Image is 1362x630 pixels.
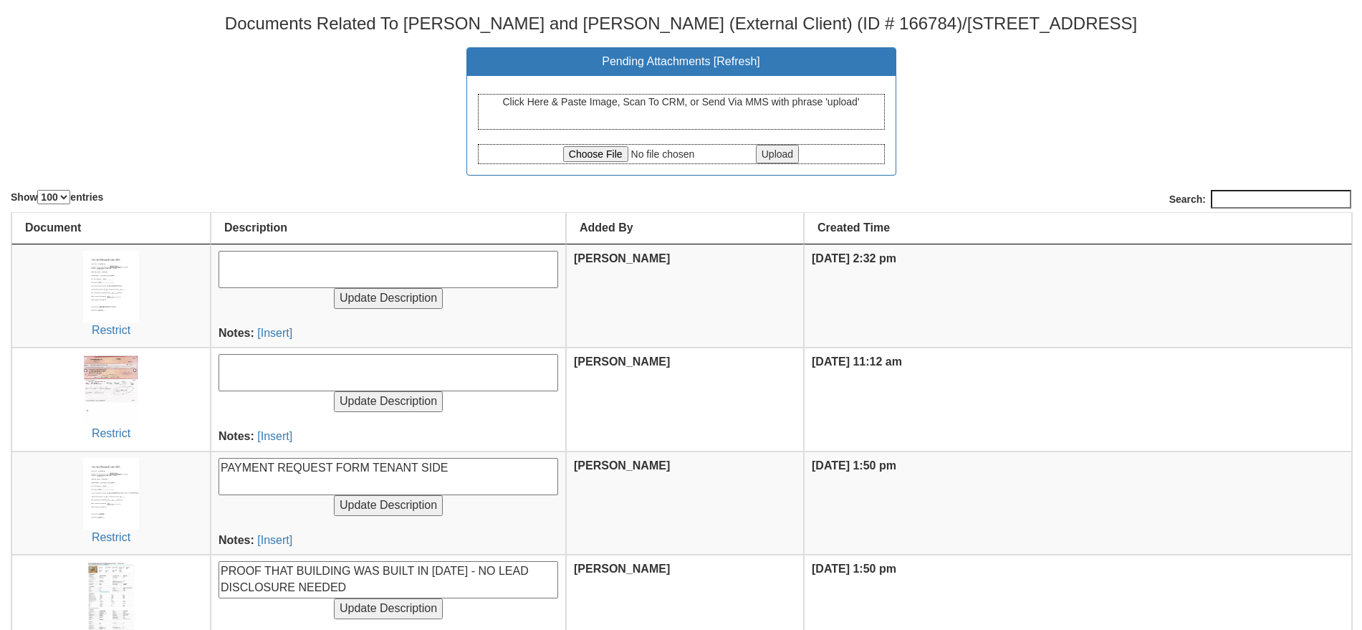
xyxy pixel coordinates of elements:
[83,251,138,323] img: uid(148)-6d038bf6-62e8-d36b-4f47-a4a9d208ef0e.jpg
[11,213,211,244] th: Document
[92,531,130,543] a: Restrict
[1169,190,1351,209] label: Search:
[566,348,804,452] th: [PERSON_NAME]
[84,354,139,426] img: uid(148)-809e7367-705e-7f32-49dc-5d4f79ede9c3.jpg
[812,459,896,472] b: [DATE] 1:50 pm
[257,430,292,442] a: [Insert]
[1211,190,1351,209] input: Search:
[37,190,70,204] select: Showentries
[812,252,896,264] b: [DATE] 2:32 pm
[257,534,292,546] a: [Insert]
[334,288,443,309] input: Update Description
[756,145,799,163] input: Upload
[11,14,1351,33] h3: Documents Related To [PERSON_NAME] and [PERSON_NAME] (External Client) (ID # 166784)/[STREET_ADDR...
[566,452,804,555] th: [PERSON_NAME]
[219,458,558,495] textarea: PAYMENT REQUEST FORM TENANT SIDE
[334,391,443,412] input: Update Description
[219,430,254,442] b: Notes:
[804,213,1352,244] th: Created Time
[11,190,103,204] label: Show entries
[219,561,558,598] textarea: PROOF THAT BUILDING WAS BUILT IN [DATE] - NO LEAD DISCLOSURE NEEDED
[812,355,902,368] b: [DATE] 11:12 am
[566,213,804,244] th: Added By
[566,244,804,348] th: [PERSON_NAME]
[92,324,130,336] a: Restrict
[257,327,292,339] a: [Insert]
[219,534,254,546] b: Notes:
[716,55,757,67] a: Refresh
[812,563,896,575] b: [DATE] 1:50 pm
[334,598,443,619] input: Update Description
[478,94,885,130] div: Click Here & Paste Image, Scan To CRM, or Send Via MMS with phrase 'upload'
[83,458,138,530] img: uid(148)-c2d84d0f-ff61-08a7-0f4d-8fd95b6612e2.jpg
[334,495,443,516] input: Update Description
[211,213,566,244] th: Description
[478,55,885,68] h3: Pending Attachments [ ]
[219,327,254,339] b: Notes:
[92,427,130,439] a: Restrict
